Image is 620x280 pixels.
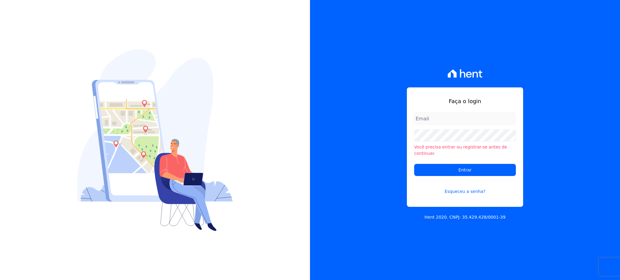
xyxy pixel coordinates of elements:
input: Email [414,112,516,125]
li: Você precisa entrar ou registrar-se antes de continuar. [414,144,516,157]
p: Hent 2020. CNPJ: 35.429.428/0001-39 [424,214,506,220]
a: Esqueceu a senha? [414,181,516,195]
h1: Faça o login [414,97,516,105]
input: Entrar [414,164,516,176]
img: Login [77,49,233,231]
